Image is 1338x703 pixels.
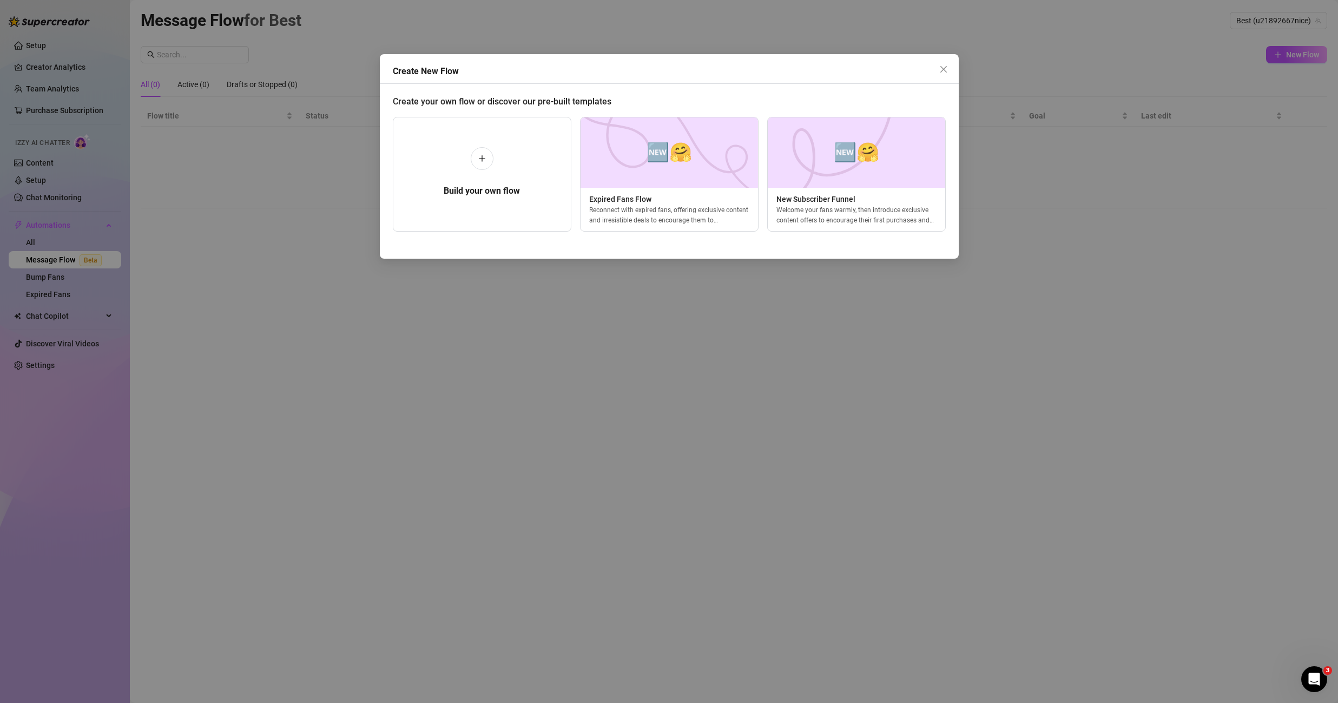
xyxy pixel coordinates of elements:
span: Close [935,65,952,74]
span: Create your own flow or discover our pre-built templates [393,96,611,107]
div: Create New Flow [393,65,959,78]
span: close [939,65,948,74]
div: Reconnect with expired fans, offering exclusive content and irresistible deals to encourage them ... [580,205,757,225]
span: New Subscriber Funnel [767,193,945,205]
span: Expired Fans Flow [580,193,757,205]
div: Welcome your fans warmly, then introduce exclusive content offers to encourage their first purcha... [767,205,945,225]
button: Close [935,61,952,78]
span: 🆕🤗 [833,138,879,167]
span: plus [478,155,485,162]
iframe: Intercom live chat [1301,666,1327,692]
h5: Build your own flow [444,185,520,198]
span: 🆕🤗 [646,138,691,167]
span: 3 [1323,666,1332,675]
